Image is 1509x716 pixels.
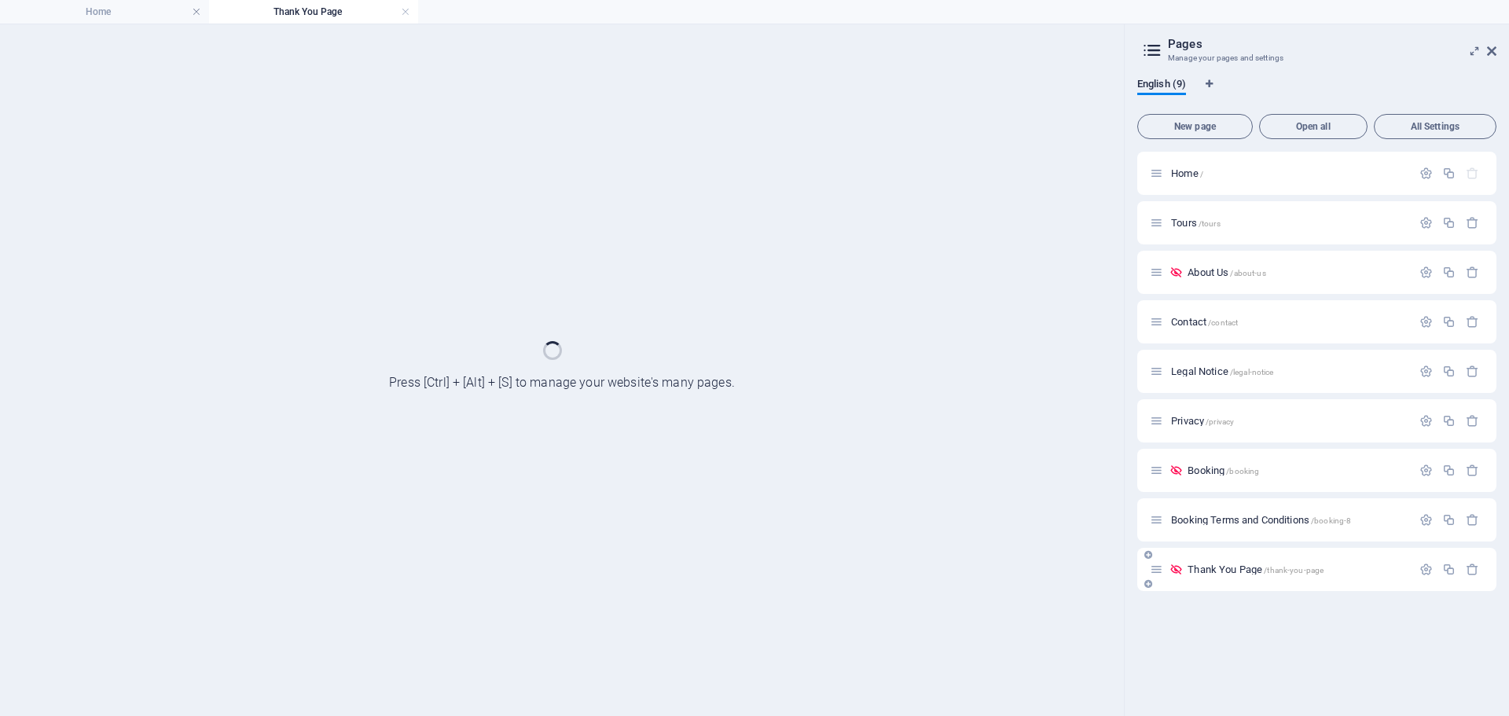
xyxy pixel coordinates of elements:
span: Click to open page [1171,316,1238,328]
span: /legal-notice [1230,368,1274,376]
div: Home/ [1166,168,1412,178]
div: About Us/about-us [1183,267,1412,277]
span: /about-us [1230,269,1265,277]
span: /thank-you-page [1264,566,1324,575]
span: /contact [1208,318,1238,327]
span: Booking [1188,464,1259,476]
h3: Manage your pages and settings [1168,51,1465,65]
div: Remove [1466,414,1479,428]
button: New page [1137,114,1253,139]
div: Tours/tours [1166,218,1412,228]
span: /tours [1199,219,1221,228]
div: The startpage cannot be deleted [1466,167,1479,180]
div: Settings [1419,315,1433,329]
div: Contact/contact [1166,317,1412,327]
div: Duplicate [1442,513,1456,527]
span: English (9) [1137,75,1186,97]
span: New page [1144,122,1246,131]
div: Duplicate [1442,315,1456,329]
div: Settings [1419,414,1433,428]
div: Duplicate [1442,216,1456,229]
span: /privacy [1206,417,1234,426]
div: Duplicate [1442,167,1456,180]
div: Settings [1419,563,1433,576]
span: Click to open page [1171,365,1273,377]
span: Booking Terms and Conditions [1171,514,1351,526]
span: Click to open page [1171,415,1234,427]
div: Duplicate [1442,266,1456,279]
div: Language Tabs [1137,78,1496,108]
button: All Settings [1374,114,1496,139]
div: Legal Notice/legal-notice [1166,366,1412,376]
div: Remove [1466,464,1479,477]
span: All Settings [1381,122,1489,131]
span: /booking [1226,467,1259,475]
button: Open all [1259,114,1368,139]
div: Settings [1419,167,1433,180]
div: Duplicate [1442,464,1456,477]
span: Click to open page [1171,167,1203,179]
div: Settings [1419,216,1433,229]
div: Remove [1466,365,1479,378]
div: Remove [1466,216,1479,229]
div: Duplicate [1442,414,1456,428]
div: Settings [1419,513,1433,527]
div: Remove [1466,266,1479,279]
div: Settings [1419,266,1433,279]
div: Duplicate [1442,365,1456,378]
span: Click to open page [1188,266,1265,278]
div: Booking/booking [1183,465,1412,475]
h2: Pages [1168,37,1496,51]
div: Remove [1466,513,1479,527]
div: Booking Terms and Conditions/booking-8 [1166,515,1412,525]
div: Remove [1466,563,1479,576]
div: Thank You Page/thank-you-page [1183,564,1412,575]
span: Open all [1266,122,1360,131]
div: Settings [1419,464,1433,477]
h4: Thank You Page [209,3,418,20]
div: Duplicate [1442,563,1456,576]
div: Settings [1419,365,1433,378]
span: Click to open page [1171,217,1221,229]
span: /booking-8 [1311,516,1351,525]
div: Remove [1466,315,1479,329]
div: Privacy/privacy [1166,416,1412,426]
span: Thank You Page [1188,564,1324,575]
span: / [1200,170,1203,178]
